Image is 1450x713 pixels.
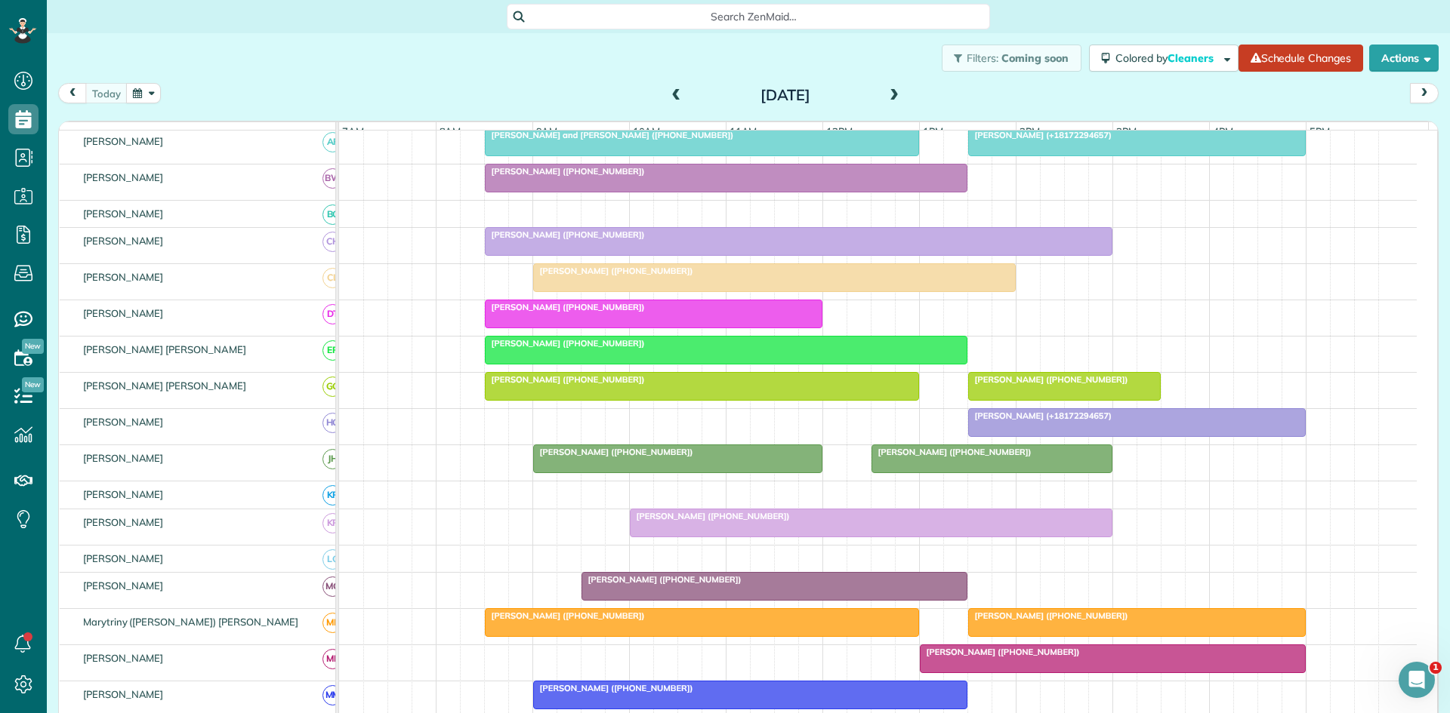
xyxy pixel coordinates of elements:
span: [PERSON_NAME] ([PHONE_NUMBER]) [484,302,646,312]
span: [PERSON_NAME] [80,652,167,664]
span: [PERSON_NAME] ([PHONE_NUMBER]) [629,511,791,521]
span: HG [322,413,343,433]
span: [PERSON_NAME] ([PHONE_NUMBER]) [532,266,694,276]
span: [PERSON_NAME] [PERSON_NAME] [80,380,249,392]
span: CL [322,268,343,288]
span: [PERSON_NAME] ([PHONE_NUMBER]) [532,683,694,693]
span: JH [322,449,343,469]
span: 8am [437,125,464,137]
span: [PERSON_NAME] [80,135,167,147]
span: [PERSON_NAME] [80,171,167,183]
span: [PERSON_NAME] [80,416,167,428]
span: [PERSON_NAME] (+18172294657) [967,130,1112,140]
span: [PERSON_NAME] ([PHONE_NUMBER]) [484,610,646,621]
span: ME [322,613,343,633]
span: Filters: [967,51,998,65]
span: 9am [533,125,561,137]
iframe: Intercom live chat [1399,662,1435,698]
span: [PERSON_NAME] ([PHONE_NUMBER]) [484,229,646,240]
span: AF [322,132,343,152]
button: today [85,83,128,103]
a: Schedule Changes [1239,45,1363,72]
span: 12pm [823,125,856,137]
span: 3pm [1113,125,1140,137]
span: [PERSON_NAME] [80,235,167,247]
span: [PERSON_NAME] ([PHONE_NUMBER]) [484,374,646,385]
span: Marytriny ([PERSON_NAME]) [PERSON_NAME] [80,616,301,628]
span: [PERSON_NAME] [80,452,167,464]
span: [PERSON_NAME] ([PHONE_NUMBER]) [871,447,1032,457]
span: 10am [630,125,664,137]
span: DT [322,304,343,324]
span: Cleaners [1168,51,1216,65]
button: prev [58,83,87,103]
span: MM [322,685,343,705]
span: [PERSON_NAME] [80,579,167,592]
span: LC [322,549,343,570]
button: Colored byCleaners [1089,45,1239,72]
span: [PERSON_NAME] ([PHONE_NUMBER]) [967,374,1129,385]
span: [PERSON_NAME] [80,516,167,528]
span: 2pm [1017,125,1043,137]
span: [PERSON_NAME] ([PHONE_NUMBER]) [581,574,742,585]
button: next [1410,83,1439,103]
span: [PERSON_NAME] [80,552,167,564]
span: KR [322,513,343,533]
span: KR [322,485,343,506]
span: MG [322,576,343,597]
span: New [22,339,44,354]
span: BW [322,168,343,189]
span: [PERSON_NAME] [PERSON_NAME] [80,343,249,355]
span: [PERSON_NAME] [80,207,167,220]
span: BC [322,204,343,225]
span: 4pm [1210,125,1236,137]
span: 7am [339,125,367,137]
span: [PERSON_NAME] ([PHONE_NUMBER]) [967,610,1129,621]
span: 1pm [920,125,946,137]
span: [PERSON_NAME] [80,688,167,700]
span: 1 [1430,662,1442,674]
h2: [DATE] [691,87,880,103]
button: Actions [1369,45,1439,72]
span: [PERSON_NAME] ([PHONE_NUMBER]) [532,447,694,457]
span: Colored by [1115,51,1219,65]
span: [PERSON_NAME] (+18172294657) [967,410,1112,421]
span: [PERSON_NAME] ([PHONE_NUMBER]) [484,338,646,349]
span: [PERSON_NAME] ([PHONE_NUMBER]) [919,647,1081,657]
span: Coming soon [1001,51,1069,65]
span: ML [322,649,343,669]
span: [PERSON_NAME] and [PERSON_NAME] ([PHONE_NUMBER]) [484,130,735,140]
span: CH [322,232,343,252]
span: [PERSON_NAME] [80,307,167,319]
span: 5pm [1307,125,1333,137]
span: [PERSON_NAME] ([PHONE_NUMBER]) [484,166,646,177]
span: [PERSON_NAME] [80,271,167,283]
span: [PERSON_NAME] [80,488,167,500]
span: GG [322,376,343,397]
span: New [22,377,44,392]
span: EP [322,340,343,361]
span: 11am [727,125,760,137]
